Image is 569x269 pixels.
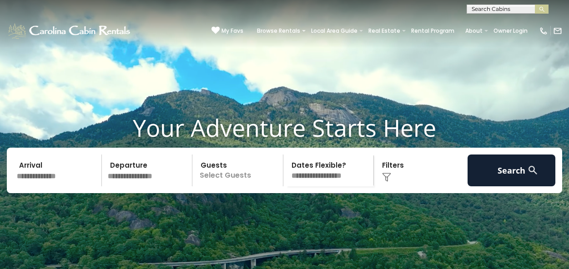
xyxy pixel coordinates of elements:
h1: Your Adventure Starts Here [7,114,562,142]
a: Rental Program [407,25,459,37]
img: mail-regular-white.png [553,26,562,35]
span: My Favs [222,27,243,35]
a: Browse Rentals [252,25,305,37]
a: About [461,25,487,37]
img: search-regular-white.png [527,164,539,176]
a: Owner Login [489,25,532,37]
a: Local Area Guide [307,25,362,37]
a: Real Estate [364,25,405,37]
a: My Favs [211,26,243,35]
button: Search [468,154,556,186]
img: filter--v1.png [382,173,391,182]
img: White-1-1-2.png [7,22,133,40]
img: phone-regular-white.png [539,26,548,35]
p: Select Guests [195,154,283,186]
